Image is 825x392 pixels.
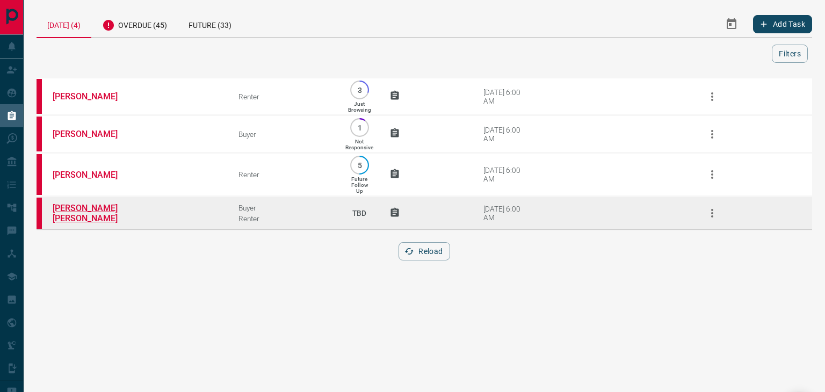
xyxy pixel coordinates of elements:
[91,11,178,37] div: Overdue (45)
[238,204,329,212] div: Buyer
[483,166,529,183] div: [DATE] 6:00 AM
[53,91,133,101] a: [PERSON_NAME]
[483,88,529,105] div: [DATE] 6:00 AM
[37,11,91,38] div: [DATE] (4)
[483,126,529,143] div: [DATE] 6:00 AM
[348,101,371,113] p: Just Browsing
[483,205,529,222] div: [DATE] 6:00 AM
[238,214,329,223] div: Renter
[345,139,373,150] p: Not Responsive
[37,154,42,195] div: property.ca
[53,170,133,180] a: [PERSON_NAME]
[53,129,133,139] a: [PERSON_NAME]
[356,124,364,132] p: 1
[53,203,133,223] a: [PERSON_NAME] [PERSON_NAME]
[753,15,812,33] button: Add Task
[772,45,808,63] button: Filters
[356,161,364,169] p: 5
[37,117,42,151] div: property.ca
[37,198,42,229] div: property.ca
[238,170,329,179] div: Renter
[238,130,329,139] div: Buyer
[719,11,744,37] button: Select Date Range
[238,92,329,101] div: Renter
[351,176,368,194] p: Future Follow Up
[178,11,242,37] div: Future (33)
[345,199,373,228] p: TBD
[356,86,364,94] p: 3
[399,242,450,260] button: Reload
[37,79,42,114] div: property.ca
